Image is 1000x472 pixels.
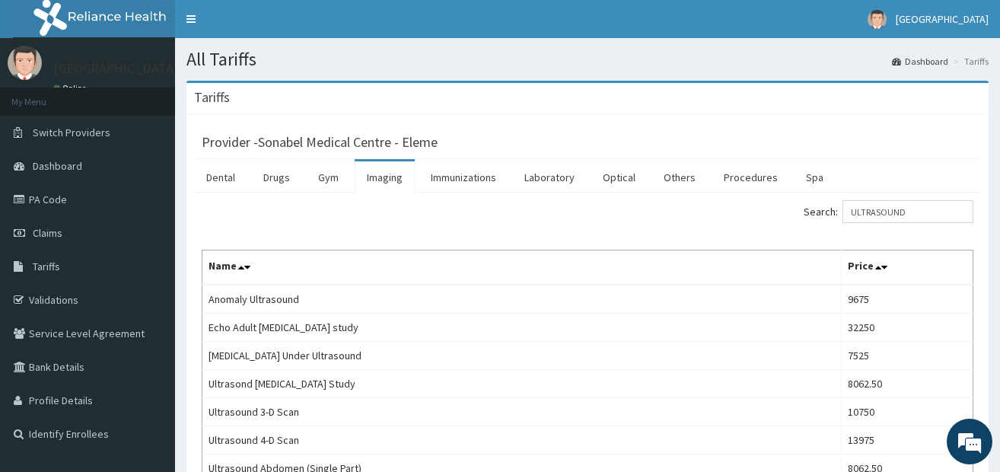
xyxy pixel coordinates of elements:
[842,426,973,454] td: 13975
[8,46,42,80] img: User Image
[33,159,82,173] span: Dashboard
[712,161,790,193] a: Procedures
[842,200,973,223] input: Search:
[950,55,989,68] li: Tariffs
[251,161,302,193] a: Drugs
[202,342,842,370] td: [MEDICAL_DATA] Under Ultrasound
[355,161,415,193] a: Imaging
[842,342,973,370] td: 7525
[804,200,973,223] label: Search:
[202,285,842,314] td: Anomaly Ultrasound
[306,161,351,193] a: Gym
[53,62,179,75] p: [GEOGRAPHIC_DATA]
[842,370,973,398] td: 8062.50
[868,10,887,29] img: User Image
[202,370,842,398] td: Ultrasond [MEDICAL_DATA] Study
[892,55,948,68] a: Dashboard
[591,161,648,193] a: Optical
[794,161,836,193] a: Spa
[202,314,842,342] td: Echo Adult [MEDICAL_DATA] study
[651,161,708,193] a: Others
[194,161,247,193] a: Dental
[33,226,62,240] span: Claims
[202,136,438,149] h3: Provider - Sonabel Medical Centre - Eleme
[512,161,587,193] a: Laboratory
[186,49,989,69] h1: All Tariffs
[842,398,973,426] td: 10750
[896,12,989,26] span: [GEOGRAPHIC_DATA]
[33,260,60,273] span: Tariffs
[202,426,842,454] td: Ultrasound 4-D Scan
[53,83,90,94] a: Online
[202,398,842,426] td: Ultrasound 3-D Scan
[842,285,973,314] td: 9675
[842,250,973,285] th: Price
[842,314,973,342] td: 32250
[194,91,230,104] h3: Tariffs
[202,250,842,285] th: Name
[419,161,508,193] a: Immunizations
[33,126,110,139] span: Switch Providers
